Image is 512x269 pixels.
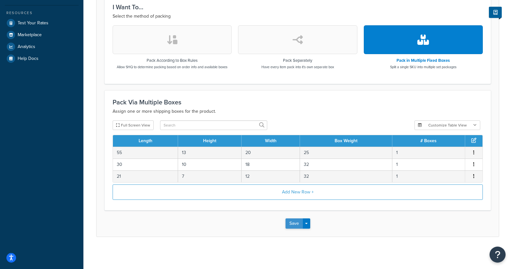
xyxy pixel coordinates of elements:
a: Analytics [5,41,79,53]
h3: Pack According to Box Rules [117,58,227,63]
button: Save [286,218,303,229]
td: 30 [113,159,178,170]
th: Width [242,135,300,147]
td: 1 [392,147,465,159]
div: Resources [5,10,79,16]
a: Test Your Rates [5,17,79,29]
h3: Pack Via Multiple Boxes [113,99,483,106]
input: Search [160,120,267,130]
td: 1 [392,159,465,170]
td: 10 [178,159,241,170]
td: 55 [113,147,178,159]
p: Have every item pack into it's own separate box [261,64,334,69]
td: 32 [300,170,392,182]
td: 12 [242,170,300,182]
p: Allow SHQ to determine packing based on order info and available boxes [117,64,227,69]
span: Marketplace [18,32,42,38]
h3: I Want To... [113,4,483,11]
td: 25 [300,147,392,159]
td: 7 [178,170,241,182]
span: Help Docs [18,56,38,61]
p: Split a single SKU into multiple set packages [390,64,457,69]
td: 18 [242,159,300,170]
td: 21 [113,170,178,182]
h3: Pack Separately [261,58,334,63]
button: Full Screen View [113,120,154,130]
a: Marketplace [5,29,79,41]
td: 32 [300,159,392,170]
td: 1 [392,170,465,182]
button: Add New Row + [113,184,483,200]
th: Length [113,135,178,147]
th: # Boxes [392,135,465,147]
button: Customize Table View [414,120,480,130]
button: Show Help Docs [489,7,502,18]
td: 20 [242,147,300,159]
span: Test Your Rates [18,20,48,26]
p: Assign one or more shipping boxes for the product. [113,108,483,115]
p: Select the method of packing [113,12,483,20]
a: Help Docs [5,53,79,64]
button: Open Resource Center [490,247,506,263]
h3: Pack in Multiple Fixed Boxes [390,58,457,63]
th: Box Weight [300,135,392,147]
span: Analytics [18,44,35,50]
td: 13 [178,147,241,159]
th: Height [178,135,241,147]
